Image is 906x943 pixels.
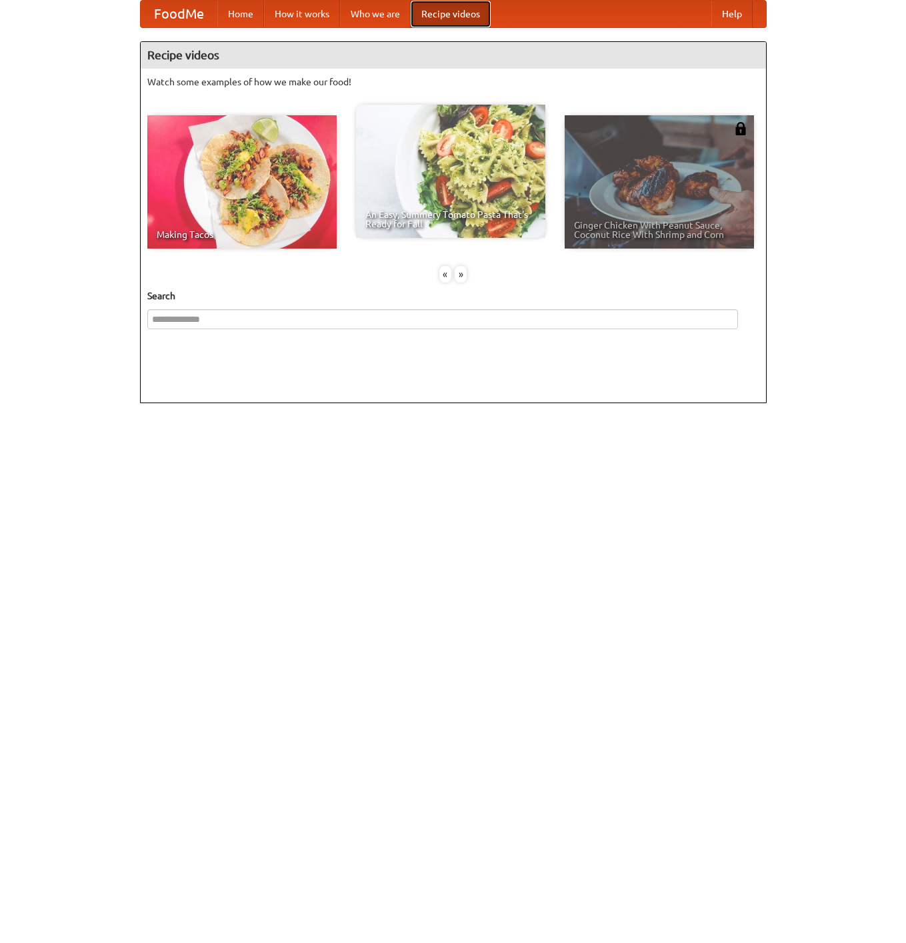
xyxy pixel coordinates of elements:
span: Making Tacos [157,230,327,239]
a: How it works [264,1,340,27]
h5: Search [147,289,759,303]
a: Making Tacos [147,115,337,249]
span: An Easy, Summery Tomato Pasta That's Ready for Fall [365,210,536,229]
div: « [439,266,451,283]
img: 483408.png [734,122,747,135]
a: Who we are [340,1,411,27]
div: » [455,266,467,283]
p: Watch some examples of how we make our food! [147,75,759,89]
a: Help [711,1,753,27]
a: An Easy, Summery Tomato Pasta That's Ready for Fall [356,105,545,238]
a: FoodMe [141,1,217,27]
h4: Recipe videos [141,42,766,69]
a: Recipe videos [411,1,491,27]
a: Home [217,1,264,27]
